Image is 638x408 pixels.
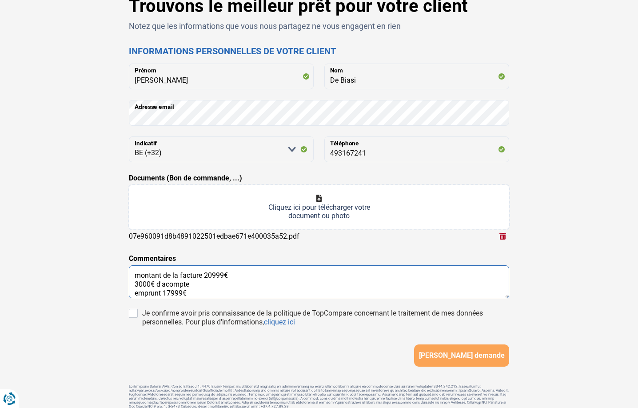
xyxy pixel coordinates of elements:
[129,136,314,162] select: Indicatif
[129,46,509,56] h2: Informations personnelles de votre client
[129,232,299,240] div: 07e960091d8b4891022501edbae671e400035a52.pdf
[264,318,295,326] a: cliquez ici
[129,20,509,32] p: Notez que les informations que vous nous partagez ne vous engagent en rien
[129,253,176,264] label: Commentaires
[324,136,509,162] input: 401020304
[419,351,505,360] span: [PERSON_NAME] demande
[414,344,509,367] button: [PERSON_NAME] demande
[129,173,242,184] label: Documents (Bon de commande, ...)
[142,309,509,327] div: Je confirme avoir pris connaissance de la politique de TopCompare concernant le traitement de mes...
